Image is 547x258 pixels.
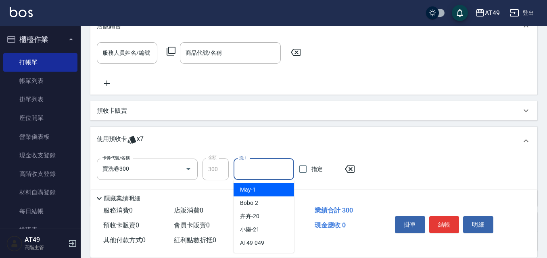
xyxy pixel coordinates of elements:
[6,235,23,252] img: Person
[25,244,66,251] p: 高階主管
[103,206,133,214] span: 服務消費 0
[90,101,537,120] div: 預收卡販賣
[103,221,139,229] span: 預收卡販賣 0
[97,135,127,147] p: 使用預收卡
[240,225,259,234] span: 小樂 -21
[240,212,259,221] span: 卉卉 -20
[104,194,140,203] p: 隱藏業績明細
[174,206,203,214] span: 店販消費 0
[174,221,210,229] span: 會員卡販賣 0
[174,236,216,244] span: 紅利點數折抵 0
[395,216,425,233] button: 掛單
[3,146,77,165] a: 現金收支登錄
[10,7,33,17] img: Logo
[3,128,77,146] a: 營業儀表板
[97,107,127,115] p: 預收卡販賣
[3,90,77,109] a: 掛單列表
[239,155,247,161] label: 洗-1
[137,135,144,147] span: x7
[3,221,77,239] a: 排班表
[25,236,66,244] h5: AT49
[208,155,217,161] label: 金額
[3,29,77,50] button: 櫃檯作業
[3,109,77,127] a: 座位開單
[3,183,77,202] a: 材料自購登錄
[240,186,256,194] span: May -1
[429,216,459,233] button: 結帳
[3,165,77,183] a: 高階收支登錄
[3,53,77,72] a: 打帳單
[463,216,493,233] button: 明細
[311,165,323,173] span: 指定
[3,72,77,90] a: 帳單列表
[182,163,195,175] button: Open
[97,22,121,31] p: 店販銷售
[102,155,129,161] label: 卡券代號/名稱
[90,13,537,39] div: 店販銷售
[3,202,77,221] a: 每日結帳
[452,5,468,21] button: save
[240,239,264,247] span: AT49 -049
[315,206,353,214] span: 業績合計 300
[506,6,537,21] button: 登出
[240,199,258,207] span: Bobo -2
[472,5,503,21] button: AT49
[90,127,537,155] div: 使用預收卡x7
[315,221,346,229] span: 現金應收 0
[103,236,146,244] span: 其他付款方式 0
[485,8,500,18] div: AT49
